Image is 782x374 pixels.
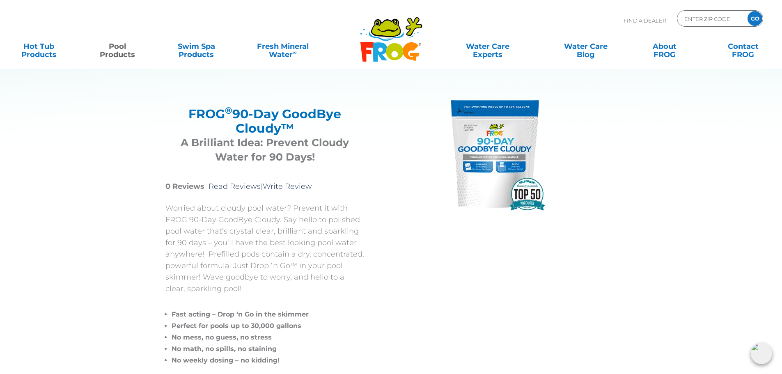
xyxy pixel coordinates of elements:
span: No mess, no guess, no stress [172,333,272,341]
a: Fresh MineralWater∞ [244,38,321,55]
sup: ® [225,105,232,116]
p: | [165,181,365,192]
p: Find A Dealer [624,10,666,31]
a: Water CareBlog [555,38,616,55]
a: Write Review [263,182,312,191]
sup: ∞ [293,49,297,55]
span: No math, no spills, no staining [172,345,277,353]
p: Worried about cloudy pool water? Prevent it with FROG 90-Day GoodBye Cloudy. Say hello to polishe... [165,202,365,294]
a: ContactFROG [713,38,774,55]
h3: A Brilliant Idea: Prevent Cloudy Water for 90 Days! [176,135,354,164]
a: PoolProducts [87,38,148,55]
input: Zip Code Form [683,13,739,25]
input: GO [748,11,762,26]
li: Perfect for pools up to 30,000 gallons [172,320,365,332]
img: openIcon [751,343,772,364]
a: Hot TubProducts [8,38,69,55]
h2: FROG 90-Day GoodBye Cloudy™ [176,107,354,135]
a: Swim SpaProducts [166,38,227,55]
li: Fast acting – Drop ‘n Go in the skimmer [172,309,365,320]
span: No weekly dosing – no kidding! [172,356,280,364]
a: AboutFROG [634,38,695,55]
a: Read Reviews [209,182,261,191]
a: Water CareExperts [438,38,537,55]
strong: 0 Reviews [165,182,204,191]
